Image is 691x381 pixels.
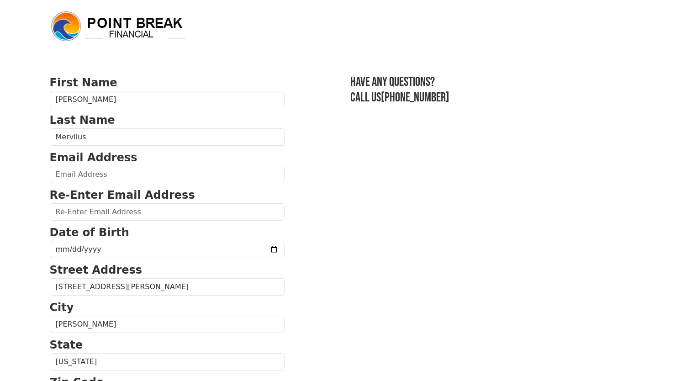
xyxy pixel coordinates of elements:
strong: Date of Birth [50,226,129,239]
input: First Name [50,91,285,108]
strong: Street Address [50,264,142,276]
strong: Email Address [50,151,137,164]
h3: Have any questions? [350,74,642,90]
input: Last Name [50,128,285,146]
img: logo.png [50,10,187,43]
a: [PHONE_NUMBER] [381,90,449,105]
strong: City [50,301,74,314]
input: City [50,316,285,333]
input: Re-Enter Email Address [50,203,285,221]
strong: Last Name [50,114,115,127]
strong: Re-Enter Email Address [50,189,195,201]
input: Street Address [50,278,285,296]
strong: State [50,339,83,351]
strong: First Name [50,76,117,89]
h3: Call us [350,90,642,106]
input: Email Address [50,166,285,183]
